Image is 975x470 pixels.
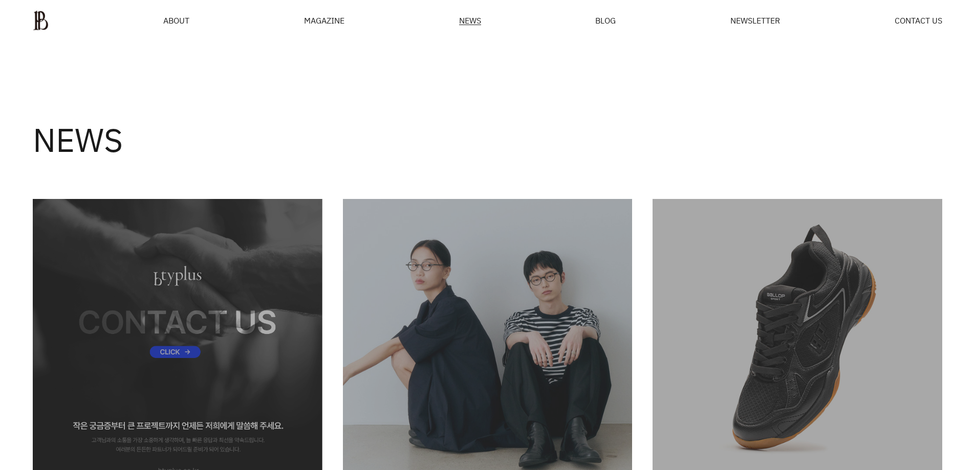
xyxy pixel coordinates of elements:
a: CONTACT US [895,16,942,25]
a: NEWSLETTER [730,16,780,25]
a: NEWS [459,16,481,25]
a: ABOUT [163,16,189,25]
h3: NEWS [33,123,123,156]
div: MAGAZINE [304,16,344,25]
img: ba379d5522eb3.png [33,10,49,31]
a: BLOG [595,16,616,25]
